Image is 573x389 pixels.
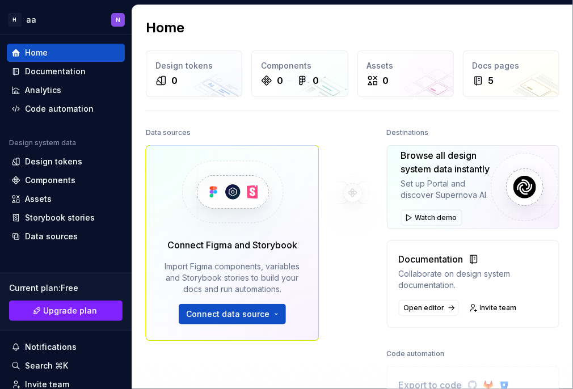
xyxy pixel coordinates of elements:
a: Analytics [7,81,125,99]
button: Notifications [7,338,125,356]
a: Code automation [7,100,125,118]
div: Components [261,60,338,71]
a: Components00 [251,50,348,97]
div: Design tokens [155,60,233,71]
a: Upgrade plan [9,301,123,321]
div: Docs pages [473,60,550,71]
a: Data sources [7,227,125,246]
a: Invite team [466,300,522,316]
div: aa [26,14,36,26]
div: Documentation [399,252,548,266]
span: Invite team [480,303,517,312]
button: Watch demo [401,210,462,226]
h2: Home [146,19,184,37]
div: Design system data [9,138,76,147]
span: Open editor [404,303,445,312]
div: Code automation [387,346,445,362]
button: Connect data source [179,304,286,324]
div: Design tokens [25,156,82,167]
span: Upgrade plan [44,305,98,316]
a: Design tokens0 [146,50,242,97]
div: Data sources [146,125,191,141]
div: Assets [367,60,444,71]
a: Documentation [7,62,125,81]
div: Storybook stories [25,212,95,223]
div: Set up Portal and discover Supernova AI. [401,178,491,201]
div: Destinations [387,125,429,141]
span: Watch demo [415,213,457,222]
div: Data sources [25,231,78,242]
div: Notifications [25,341,77,353]
a: Components [7,171,125,189]
div: Components [25,175,75,186]
div: Browse all design system data instantly [401,149,491,176]
div: 0 [277,74,283,87]
div: 0 [171,74,178,87]
div: N [116,15,120,24]
div: Code automation [25,103,94,115]
button: HaaN [2,7,129,32]
div: Documentation [25,66,86,77]
div: Current plan : Free [9,282,123,294]
a: Docs pages5 [463,50,559,97]
div: H [8,13,22,27]
div: 0 [313,74,319,87]
div: Connect Figma and Storybook [167,238,297,252]
div: 0 [383,74,389,87]
div: Analytics [25,84,61,96]
span: Connect data source [186,308,269,320]
button: Search ⌘K [7,357,125,375]
div: Home [25,47,48,58]
a: Storybook stories [7,209,125,227]
a: Assets [7,190,125,208]
div: Import Figma components, variables and Storybook stories to build your docs and run automations. [162,261,302,295]
a: Home [7,44,125,62]
a: Design tokens [7,153,125,171]
div: Collaborate on design system documentation. [399,268,548,291]
a: Assets0 [357,50,454,97]
a: Open editor [399,300,459,316]
div: Assets [25,193,52,205]
div: 5 [488,74,494,87]
div: Search ⌘K [25,360,68,371]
